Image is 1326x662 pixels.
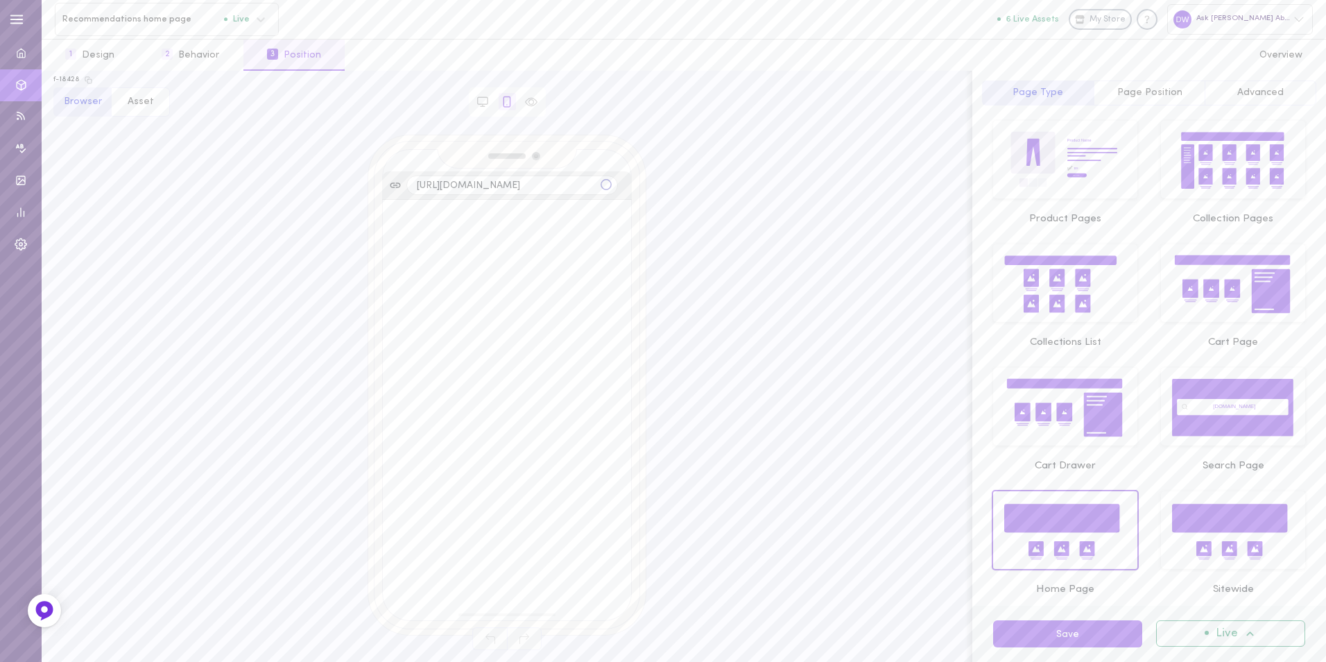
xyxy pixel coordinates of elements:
div: Knowledge center [1137,9,1157,30]
span: Redo [507,627,542,650]
img: Feedback Button [34,600,55,621]
button: 3Position [243,40,345,71]
div: Ask [PERSON_NAME] About Hair & Health [1167,4,1313,34]
span: 3 [267,49,278,60]
tspan: Buy Now [1073,174,1080,176]
button: Asset [111,87,170,117]
tspan: Product Name [1067,138,1092,142]
div: Home Page [992,580,1139,599]
div: Collection Pages [1160,210,1307,228]
span: Page Position [1117,87,1182,98]
span: Recommendations home page [62,14,224,24]
span: 2 [162,49,173,60]
button: 2Behavior [138,40,243,71]
span: 1 [65,49,76,60]
a: 6 Live Assets [997,15,1069,24]
div: Cart Drawer [992,457,1139,475]
tspan: $49 [1067,167,1071,170]
span: My Store [1090,14,1126,26]
div: Search Page [1160,457,1307,475]
span: Advanced [1237,87,1284,98]
button: Overview [1236,40,1326,71]
button: Browser [53,87,112,117]
button: Save [993,620,1142,647]
input: Type a URL [406,176,618,195]
button: Live [1156,620,1305,647]
button: Page Type [982,80,1094,105]
tspan: $39 [1074,167,1078,170]
button: Page Position [1094,80,1205,105]
span: Undo [472,627,507,650]
span: Page Type [1013,87,1063,98]
span: Live [224,15,250,24]
button: Advanced [1205,80,1316,105]
tspan: [DOMAIN_NAME] [1213,403,1255,409]
a: My Store [1069,9,1132,30]
button: 6 Live Assets [997,15,1059,24]
span: Live [1216,628,1238,640]
div: f-18428 [53,75,80,85]
div: Cart Page [1160,333,1307,352]
div: Sitewide [1160,580,1307,599]
div: Collections List [992,333,1139,352]
button: 1Design [42,40,138,71]
div: Product Pages [992,210,1139,228]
